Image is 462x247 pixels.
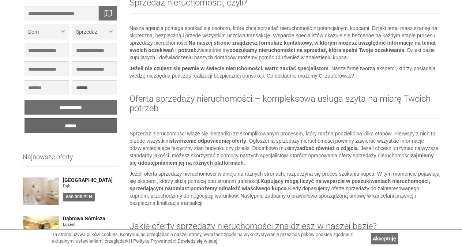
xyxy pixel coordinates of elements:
[63,193,95,201] div: 650 000 PLN
[170,138,246,144] strong: stworzenie odpowiedniej oferty
[72,24,117,39] button: Sprzedaż
[129,94,440,119] h2: Oferta sprzedaży nieruchomości – kompleksowa usługa szyta na miarę Twoich potrzeb
[177,238,217,244] a: Dowiedz się więcej
[129,25,440,61] p: Nasza agencja pomaga spotkać się osobom, które chcą sprzedać nieruchomość z potencjalnymi kupcami...
[98,6,117,20] div: Wyszukaj na mapie
[63,216,119,221] a: Dąbrowa Górnicza
[129,153,434,166] strong: zajmiemy się udostępnianiem jej na różnych platformach
[63,221,119,228] figure: Łosień
[129,40,436,53] strong: Na naszej stronie znajdziesz formularz kontaktowy, w którym możesz uwzględnić informacje na temat...
[129,65,440,79] p: . Naszą firmę tworzą eksperci, którzy posiadają wiedzę niezbędną podczas realizacji bezpiecznej t...
[76,28,108,35] span: Sprzedaż
[28,28,60,35] span: Dom
[129,66,328,71] strong: Jeżeli nie czujesz się pewnie w świecie nieruchomości, warto zaufać specjalistom
[129,178,430,191] strong: Kupujący mogą liczyć na wsparcie w poszukiwaniach nieruchomości, sprzedającym natomiast pomożemy ...
[63,177,119,183] a: [GEOGRAPHIC_DATA]
[229,47,404,53] strong: poszukamy nieruchomości na sprzedaż, która spełni Twoje oczekiwania
[129,130,440,166] p: Sprzedaż nieruchomości wiąże się nierzadko ze skomplikowanym procesem, który można podzielić na k...
[297,145,358,151] strong: zadbać również o zdjęcia
[23,153,119,166] h3: Najnowsze oferty
[63,183,119,189] figure: Dąb
[371,233,398,244] a: Akceptuję
[129,170,440,207] p: Jeżeli oferta sprzedaży nieruchomości widnieje na różnych stronach, rozpoczyna się proces szukani...
[52,231,367,245] div: Ta strona używa plików cookies. Kontynuując przeglądanie naszej strony, wyrażasz zgodę na wykorzy...
[25,24,69,39] button: Dom
[129,221,440,237] h2: Jakie oferty sprzedaży nieruchomości znajdziesz w naszej bazie?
